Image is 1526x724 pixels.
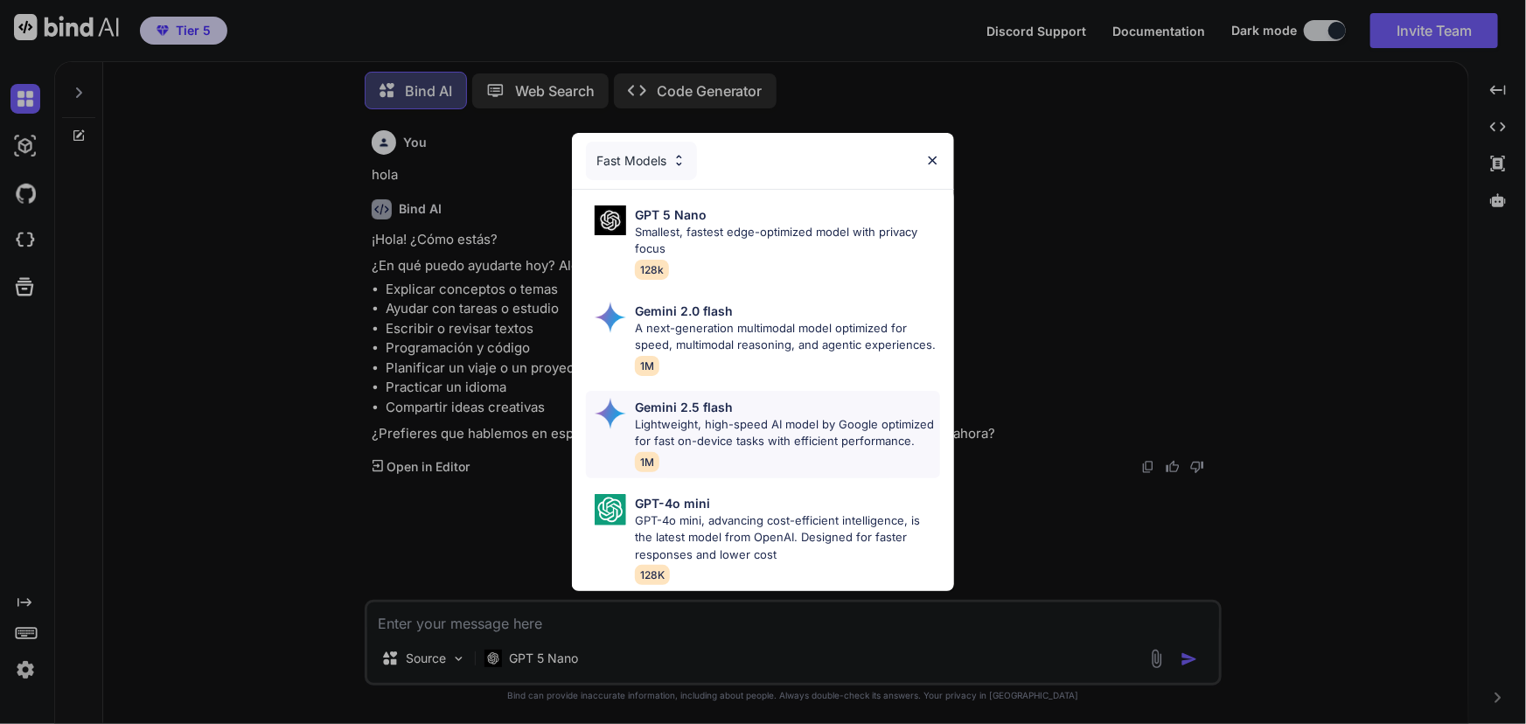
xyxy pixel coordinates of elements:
[635,320,939,354] p: A next-generation multimodal model optimized for speed, multimodal reasoning, and agentic experie...
[595,398,626,429] img: Pick Models
[635,224,939,258] p: Smallest, fastest edge-optimized model with privacy focus
[595,302,626,333] img: Pick Models
[635,260,669,280] span: 128k
[672,153,686,168] img: Pick Models
[635,416,939,450] p: Lightweight, high-speed AI model by Google optimized for fast on-device tasks with efficient perf...
[635,302,733,320] p: Gemini 2.0 flash
[925,153,940,168] img: close
[586,142,697,180] div: Fast Models
[635,205,707,224] p: GPT 5 Nano
[595,205,626,236] img: Pick Models
[635,494,710,512] p: GPT-4o mini
[635,356,659,376] span: 1M
[635,565,670,585] span: 128K
[595,494,626,526] img: Pick Models
[635,452,659,472] span: 1M
[635,512,939,564] p: GPT-4o mini, advancing cost-efficient intelligence, is the latest model from OpenAI. Designed for...
[635,398,733,416] p: Gemini 2.5 flash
